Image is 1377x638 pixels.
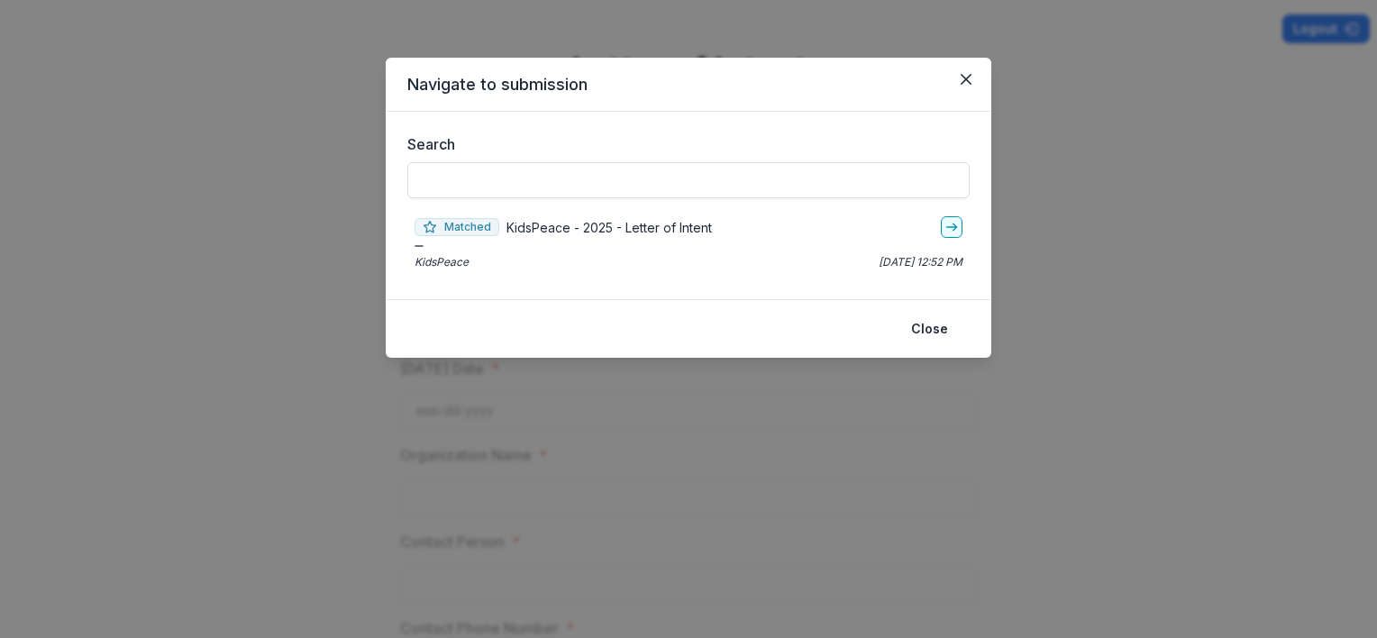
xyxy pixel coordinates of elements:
[506,218,712,237] p: KidsPeace - 2025 - Letter of Intent
[407,133,959,155] label: Search
[879,254,962,270] p: [DATE] 12:52 PM
[415,254,469,270] p: KidsPeace
[415,218,499,236] span: Matched
[386,58,991,112] header: Navigate to submission
[941,216,962,238] a: go-to
[900,314,959,343] button: Close
[952,65,980,94] button: Close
